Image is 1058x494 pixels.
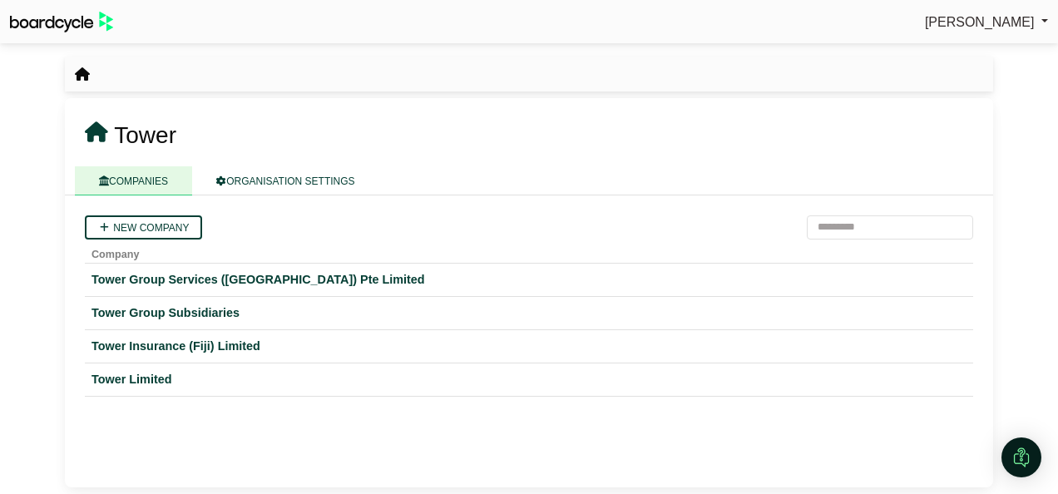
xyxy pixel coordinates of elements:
[91,270,967,289] a: Tower Group Services ([GEOGRAPHIC_DATA]) Pte Limited
[925,15,1035,29] span: [PERSON_NAME]
[91,337,967,356] a: Tower Insurance (Fiji) Limited
[85,240,973,264] th: Company
[1001,437,1041,477] div: Open Intercom Messenger
[85,215,202,240] a: New company
[925,12,1048,33] a: [PERSON_NAME]
[192,166,378,195] a: ORGANISATION SETTINGS
[10,12,113,32] img: BoardcycleBlackGreen-aaafeed430059cb809a45853b8cf6d952af9d84e6e89e1f1685b34bfd5cb7d64.svg
[75,64,90,86] nav: breadcrumb
[114,122,176,148] span: Tower
[91,370,967,389] a: Tower Limited
[75,166,192,195] a: COMPANIES
[91,304,967,323] a: Tower Group Subsidiaries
